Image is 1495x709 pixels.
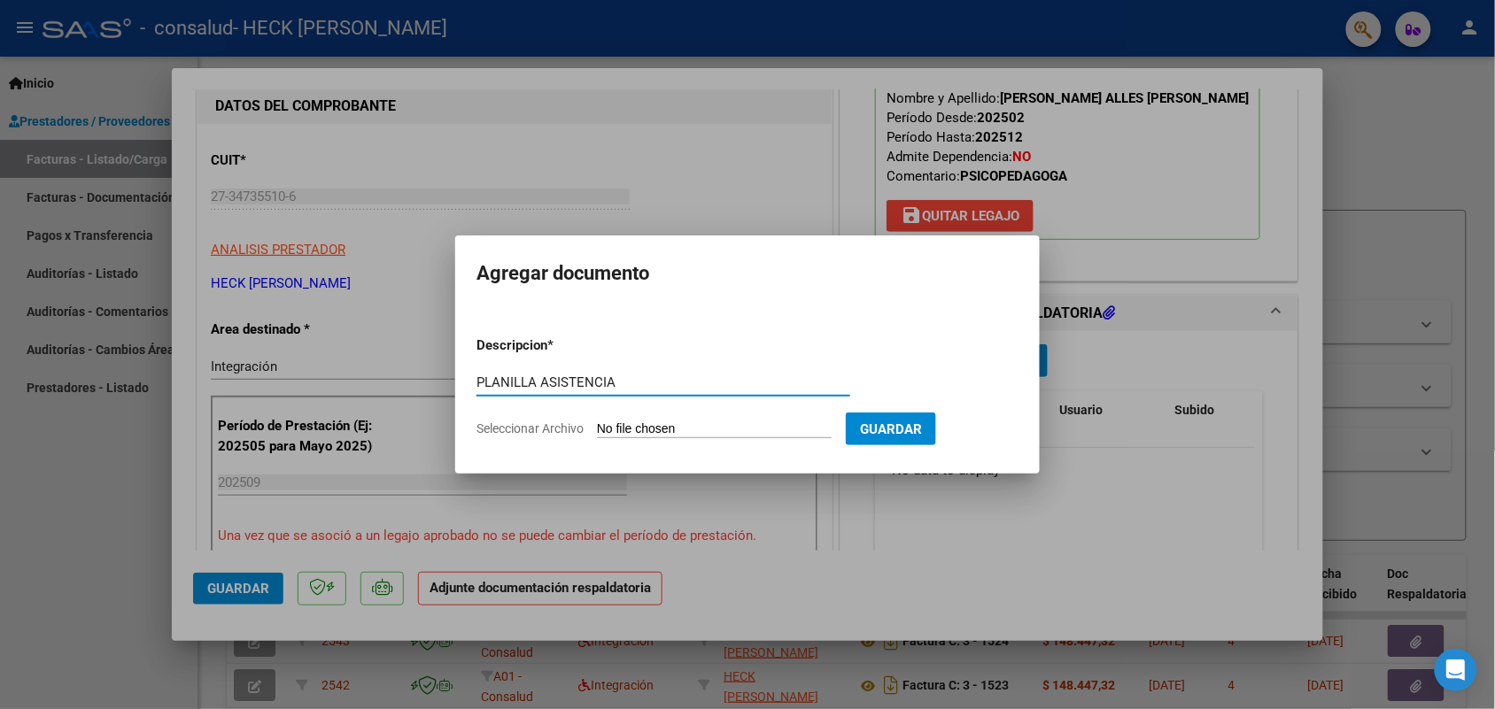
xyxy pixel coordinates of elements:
div: Open Intercom Messenger [1435,649,1477,691]
h2: Agregar documento [476,257,1019,290]
span: Seleccionar Archivo [476,421,584,435]
span: Guardar [860,421,922,437]
button: Guardar [846,412,936,445]
p: Descripcion [476,335,639,356]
